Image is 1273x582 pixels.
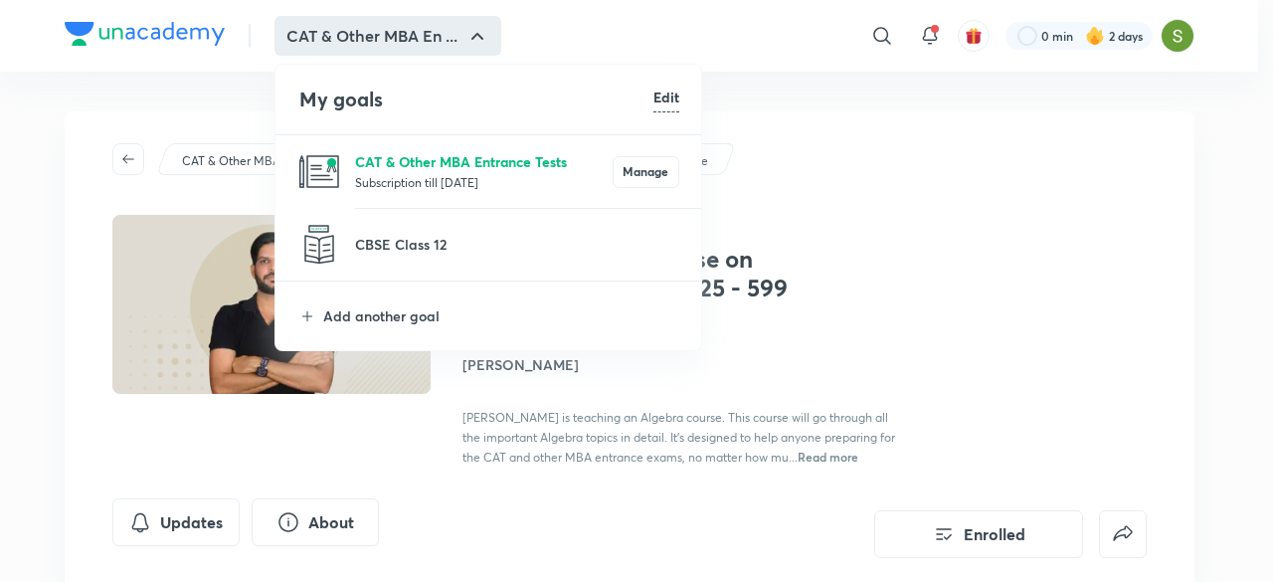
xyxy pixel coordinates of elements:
[299,225,339,265] img: CBSE Class 12
[323,305,679,326] p: Add another goal
[355,151,613,172] p: CAT & Other MBA Entrance Tests
[299,152,339,192] img: CAT & Other MBA Entrance Tests
[613,156,679,188] button: Manage
[355,234,679,255] p: CBSE Class 12
[299,85,653,114] h4: My goals
[355,172,613,192] p: Subscription till [DATE]
[653,87,679,107] h6: Edit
